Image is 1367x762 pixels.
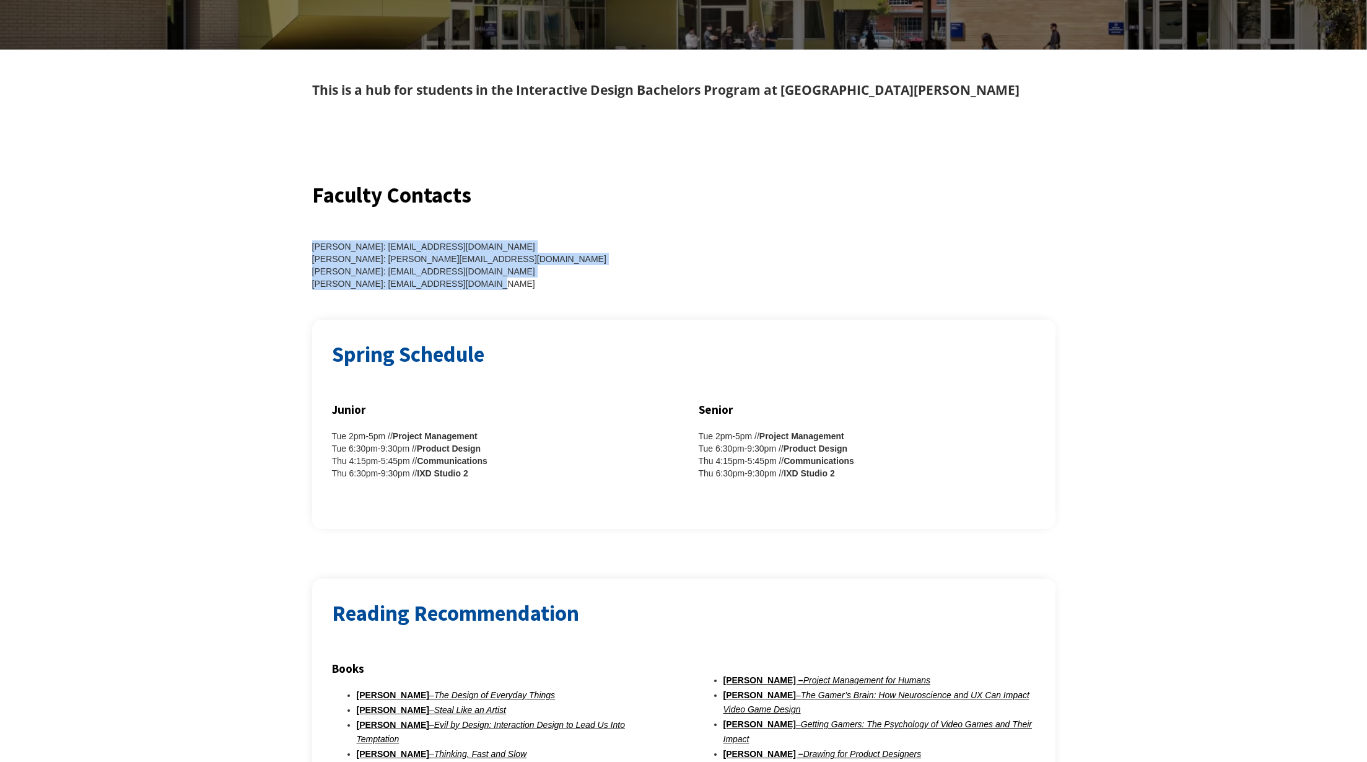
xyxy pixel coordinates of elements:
h3: Junior [332,400,669,419]
em: The Gamer’s Brain: How Neuroscience and UX Can Impact Video Game Design [723,690,1029,715]
div: Tue 2pm-5pm // Tue 6:30pm-9:30pm // Thu 4:15pm-5:45pm // Thu 6:30pm-9:30pm // [332,430,669,480]
strong: [PERSON_NAME] [723,690,796,700]
strong: [PERSON_NAME] [357,705,429,715]
div: Tue 2pm-5pm // Tue 6:30pm-9:30pm // Thu 4:15pm-5:45pm // Thu 6:30pm-9:30pm // [699,430,1036,480]
a: [PERSON_NAME]–The Design of Everyday Things [357,690,556,700]
strong: Project Management [393,431,478,441]
strong: [PERSON_NAME] – [723,749,803,759]
div: This is a hub for students in the Interactive Design Bachelors Program at [GEOGRAPHIC_DATA][PERSO... [312,79,1055,102]
em: Project Management for Humans [803,675,930,685]
a: [PERSON_NAME]–Thinking, Fast and Slow [357,749,527,759]
strong: [PERSON_NAME] [357,690,429,700]
strong: Product Design [417,444,481,453]
h3: Senior [699,400,1036,419]
strong: [PERSON_NAME] [357,749,429,759]
a: [PERSON_NAME]–Evil by Design: Interaction Design to Lead Us Into Temptation [357,720,625,745]
em: Steal Like an Artist [434,705,506,715]
a: [PERSON_NAME]–Getting Gamers: The Psychology of Video Games and Their Impact [723,719,1033,744]
strong: Communications [417,456,487,466]
strong: Product Design [784,444,847,453]
h2: Reading Recommendation [332,598,1036,629]
strong: [PERSON_NAME] – [723,675,803,685]
h2: Spring Schedule [332,339,1036,370]
em: Thinking, Fast and Slow [434,749,526,759]
a: [PERSON_NAME] –Project Management for Humans [723,675,931,685]
em: Evil by Design: Interaction Design to Lead Us Into Temptation [357,720,625,745]
strong: Project Management [759,431,844,441]
h2: Faculty Contacts [312,180,669,211]
strong: Communications [784,456,854,466]
div: [PERSON_NAME]: [EMAIL_ADDRESS][DOMAIN_NAME] [PERSON_NAME]: [PERSON_NAME][EMAIL_ADDRESS][DOMAIN_NA... [312,240,669,290]
strong: IXD Studio 2 [417,468,468,478]
strong: [PERSON_NAME] [357,720,429,730]
strong: [PERSON_NAME] [723,719,796,729]
a: [PERSON_NAME]–The Gamer’s Brain: How Neuroscience and UX Can Impact Video Game Design [723,690,1029,715]
em: Drawing for Product Designers [803,749,922,759]
em: Getting Gamers: The Psychology of Video Games and Their Impact [723,719,1033,744]
strong: IXD Studio 2 [784,468,834,478]
a: [PERSON_NAME] –Drawing for Product Designers [723,749,922,759]
em: The Design of Everyday Things [434,690,555,700]
h3: Books [332,659,669,678]
a: [PERSON_NAME]–Steal Like an Artist [357,705,506,715]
